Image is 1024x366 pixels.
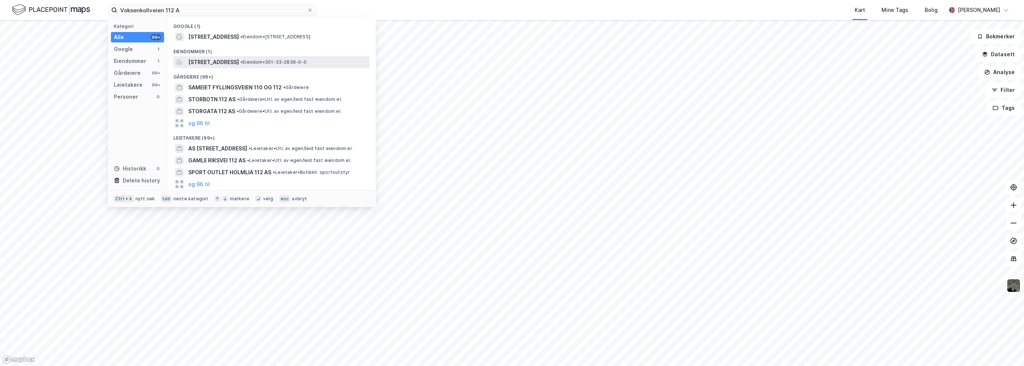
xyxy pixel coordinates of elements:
[958,6,1000,15] div: [PERSON_NAME]
[188,180,210,189] button: og 96 til
[167,68,376,82] div: Gårdeiere (99+)
[188,32,239,41] span: [STREET_ADDRESS]
[1007,279,1021,293] img: 9k=
[240,34,310,40] span: Eiendom • [STREET_ADDRESS]
[114,92,138,101] div: Personer
[114,164,146,173] div: Historikk
[167,129,376,143] div: Leietakere (99+)
[151,70,161,76] div: 99+
[114,69,141,77] div: Gårdeiere
[283,85,285,90] span: •
[188,156,246,165] span: GAMLE RIKSVEI 112 AS
[114,57,146,66] div: Eiendommer
[155,58,161,64] div: 1
[273,169,275,175] span: •
[155,166,161,172] div: 0
[283,85,309,90] span: Gårdeiere
[167,43,376,56] div: Eiendommer (1)
[135,196,155,202] div: nytt søk
[188,119,210,128] button: og 96 til
[2,355,35,364] a: Mapbox homepage
[167,17,376,31] div: Google (1)
[188,83,282,92] span: SAMEIET FYLLINGSVEIEN 110 OG 112
[240,34,243,39] span: •
[249,146,353,152] span: Leietaker • Utl. av egen/leid fast eiendom el.
[986,101,1021,115] button: Tags
[240,59,243,65] span: •
[230,196,249,202] div: markere
[971,29,1021,44] button: Bokmerker
[114,80,143,89] div: Leietakere
[247,157,249,163] span: •
[240,59,307,65] span: Eiendom • 301-33-2839-0-0
[114,45,133,54] div: Google
[978,65,1021,80] button: Analyse
[985,83,1021,98] button: Filter
[114,33,124,42] div: Alle
[976,47,1021,62] button: Datasett
[155,46,161,52] div: 1
[155,94,161,100] div: 0
[855,6,865,15] div: Kart
[237,96,342,102] span: Gårdeiere • Utl. av egen/leid fast eiendom el.
[263,196,273,202] div: velg
[151,34,161,40] div: 99+
[114,195,134,203] div: Ctrl + k
[151,82,161,88] div: 99+
[117,4,307,16] input: Søk på adresse, matrikkel, gårdeiere, leietakere eller personer
[12,3,90,16] img: logo.f888ab2527a4732fd821a326f86c7f29.svg
[123,176,160,185] div: Delete history
[987,330,1024,366] iframe: Chat Widget
[188,144,247,153] span: AS [STREET_ADDRESS]
[987,330,1024,366] div: Kontrollprogram for chat
[114,23,164,29] div: Kategori
[249,146,251,151] span: •
[247,157,351,163] span: Leietaker • Utl. av egen/leid fast eiendom el.
[188,168,271,177] span: SPORT OUTLET HOLMLIA 112 AS
[237,108,239,114] span: •
[273,169,350,175] span: Leietaker • Butikkh. sportsutstyr
[881,6,908,15] div: Mine Tags
[188,107,235,116] span: STORGATA 112 AS
[161,195,172,203] div: tab
[279,195,291,203] div: esc
[237,108,342,114] span: Gårdeiere • Utl. av egen/leid fast eiendom el.
[292,196,307,202] div: avbryt
[173,196,208,202] div: neste kategori
[925,6,938,15] div: Bolig
[188,58,239,67] span: [STREET_ADDRESS]
[188,95,236,104] span: STORBOTN 112 AS
[237,96,239,102] span: •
